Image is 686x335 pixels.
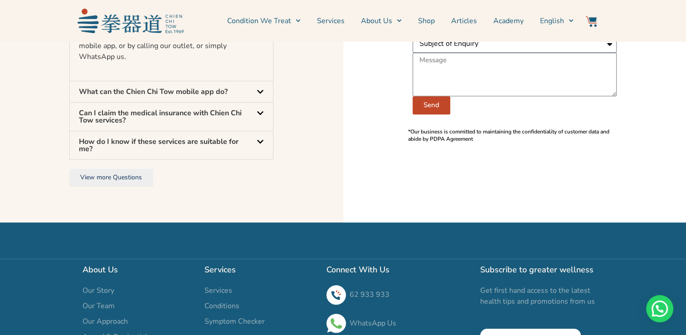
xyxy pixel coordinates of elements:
[70,22,273,81] div: How do I make a booking for my next appointment?
[83,316,195,327] a: Our Approach
[227,10,301,32] a: Condition We Treat
[350,318,396,328] a: WhatsApp Us
[540,10,574,32] a: English
[70,131,273,159] div: How do I know if these services are suitable for me?
[204,316,265,327] span: Symptom Checker
[204,285,232,296] span: Services
[79,137,238,154] a: How do I know if these services are suitable for me?
[79,108,242,125] a: Can I claim the medical insurance with Chien Chi Tow services?
[70,81,273,102] div: What can the Chien Chi Tow mobile app do?
[204,263,317,276] h2: Services
[586,16,597,27] img: Website Icon-03
[83,316,128,327] span: Our Approach
[317,10,345,32] a: Services
[408,128,621,143] p: *Our business is committed to maintaining the confidentiality of customer data and abide by PDPA ...
[79,30,261,62] span: You may book your appointment via your Chien Chi Tow mobile app, or by calling our outlet, or sim...
[204,301,239,311] span: Conditions
[326,263,471,276] h2: Connect With Us
[83,263,195,276] h2: About Us
[204,301,317,311] a: Conditions
[69,169,153,186] a: View more Questions
[80,174,142,181] span: View more Questions
[413,96,450,114] button: Send
[188,10,574,32] nav: Menu
[361,10,402,32] a: About Us
[70,103,273,131] div: Can I claim the medical insurance with Chien Chi Tow services?
[418,10,435,32] a: Shop
[493,10,524,32] a: Academy
[451,10,477,32] a: Articles
[350,290,389,300] a: 62 933 933
[540,15,564,26] span: English
[83,285,195,296] a: Our Story
[79,87,228,97] a: What can the Chien Chi Tow mobile app do?
[204,285,317,296] a: Services
[480,263,604,276] h2: Subscribe to greater wellness
[423,102,439,108] span: Send
[83,285,114,296] span: Our Story
[83,301,115,311] span: Our Team
[83,301,195,311] a: Our Team
[480,285,604,307] p: Get first hand access to the latest health tips and promotions from us
[204,316,317,327] a: Symptom Checker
